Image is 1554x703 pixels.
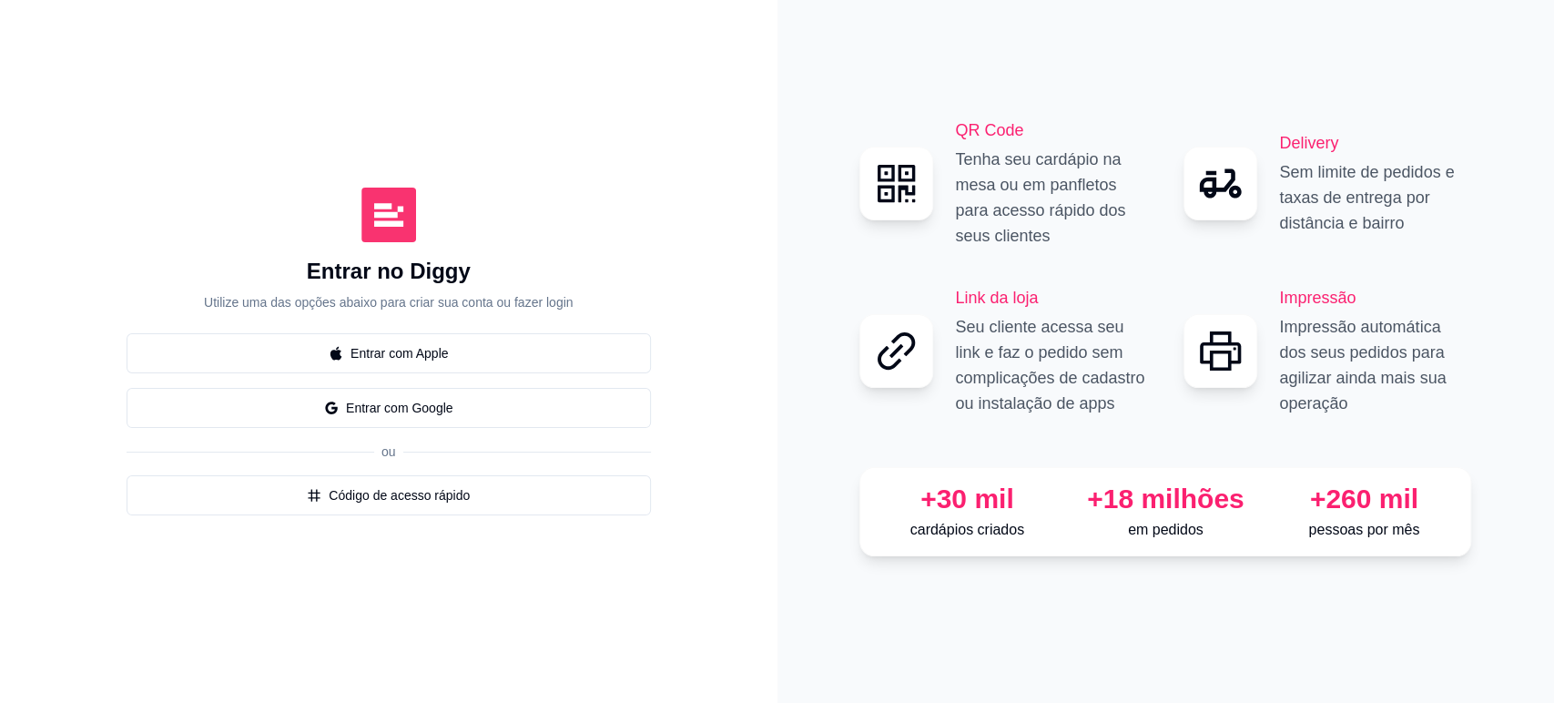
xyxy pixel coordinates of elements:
div: +260 mil [1272,483,1456,515]
h2: Link da loja [955,285,1147,311]
img: Diggy [361,188,416,242]
p: Sem limite de pedidos e taxas de entrega por distância e bairro [1279,159,1471,236]
p: Tenha seu cardápio na mesa ou em panfletos para acesso rápido dos seus clientes [955,147,1147,249]
p: Utilize uma das opções abaixo para criar sua conta ou fazer login [204,293,573,311]
span: number [307,488,321,503]
p: em pedidos [1073,519,1257,541]
h2: Impressão [1279,285,1471,311]
span: apple [329,346,343,361]
p: pessoas por mês [1272,519,1456,541]
h1: Entrar no Diggy [307,257,471,286]
span: google [324,401,339,415]
p: Impressão automática dos seus pedidos para agilizar ainda mais sua operação [1279,314,1471,416]
h2: Delivery [1279,130,1471,156]
span: ou [374,444,403,459]
div: +18 milhões [1073,483,1257,515]
p: cardápios criados [875,519,1059,541]
button: googleEntrar com Google [127,388,651,428]
button: appleEntrar com Apple [127,333,651,373]
button: numberCódigo de acesso rápido [127,475,651,515]
div: +30 mil [875,483,1059,515]
h2: QR Code [955,117,1147,143]
p: Seu cliente acessa seu link e faz o pedido sem complicações de cadastro ou instalação de apps [955,314,1147,416]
